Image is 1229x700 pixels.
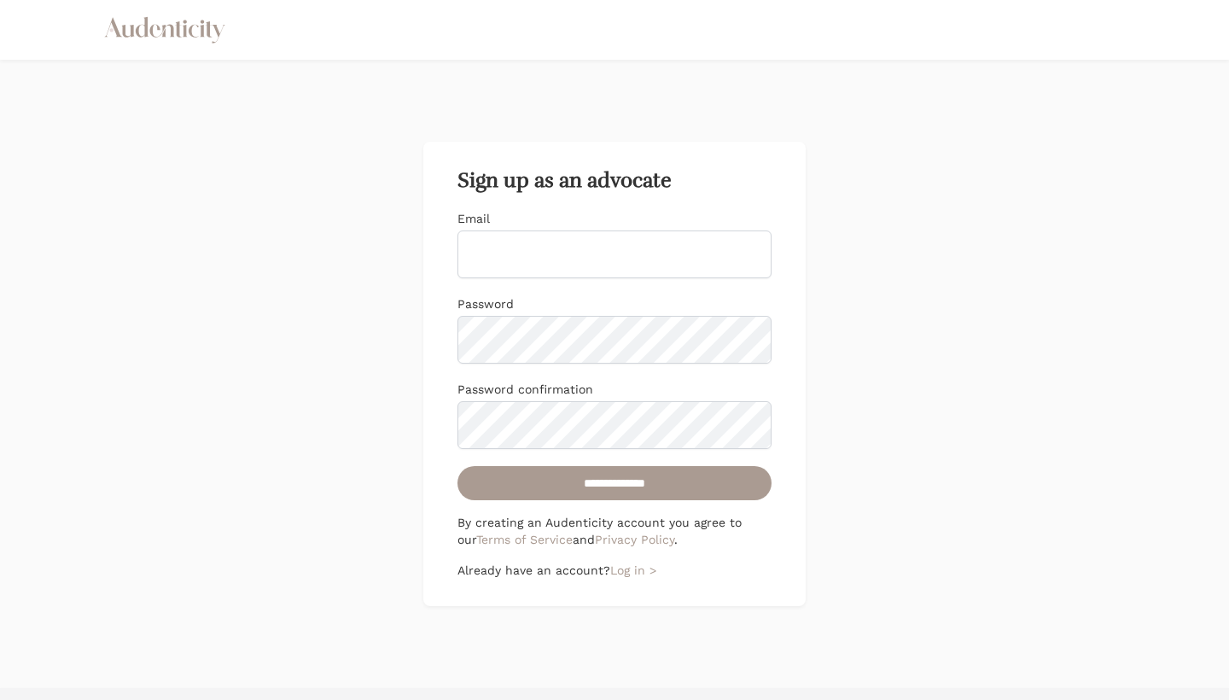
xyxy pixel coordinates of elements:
label: Email [457,212,490,225]
h2: Sign up as an advocate [457,169,772,193]
a: Log in > [610,563,656,577]
label: Password [457,297,514,311]
label: Password confirmation [457,382,593,396]
a: Privacy Policy [595,533,674,546]
p: By creating an Audenticity account you agree to our and . [457,514,772,548]
p: Already have an account? [457,562,772,579]
a: Terms of Service [476,533,573,546]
